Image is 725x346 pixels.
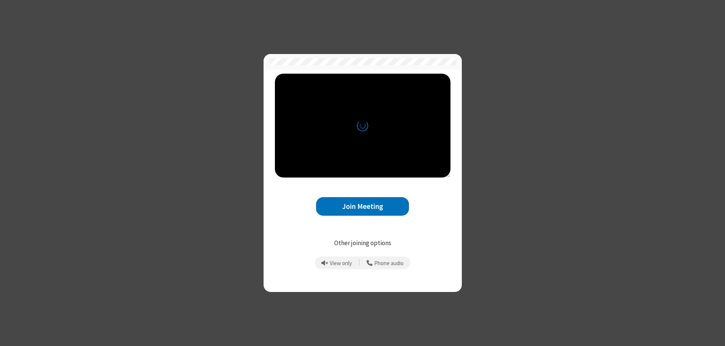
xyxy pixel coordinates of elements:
span: Phone audio [374,260,404,267]
button: Use your phone for mic and speaker while you view the meeting on this device. [364,256,407,269]
p: Other joining options [275,238,450,248]
button: Prevent echo when there is already an active mic and speaker in the room. [319,256,355,269]
button: Join Meeting [316,197,409,216]
span: | [359,258,360,268]
span: View only [330,260,352,267]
